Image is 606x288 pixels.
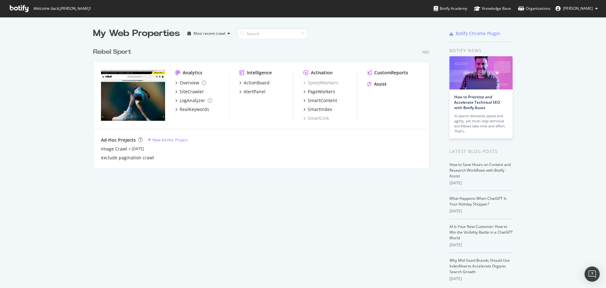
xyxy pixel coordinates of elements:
div: Knowledge Base [474,5,511,12]
span: Welcome back, [PERSON_NAME] ! [33,6,90,11]
div: CustomReports [374,70,408,76]
a: SiteCrawler [175,89,204,95]
div: Botify Chrome Plugin [456,30,500,37]
a: CustomReports [367,70,408,76]
a: SmartIndex [303,106,332,113]
div: Activation [311,70,333,76]
img: www.rebelsport.com.au [101,70,165,121]
a: ActionBoard [239,80,270,86]
div: RealKeywords [180,106,209,113]
div: grid [93,40,434,168]
div: SmartIndex [308,106,332,113]
a: How to Save Hours on Content and Research Workflows with Botify Assist [449,162,511,179]
div: SmartContent [308,97,337,104]
span: Johnathon Vonhoff [563,6,593,11]
a: PageWorkers [303,89,335,95]
a: [DATE] [132,146,144,151]
div: Pro [422,50,429,55]
div: Overview [180,80,199,86]
div: Assist [374,81,387,87]
a: exclude pagination crawl [101,155,154,161]
div: AI search demands speed and agility, yet multi-step technical workflows take time and effort. Tha... [454,113,508,134]
div: Botify Academy [434,5,467,12]
button: [PERSON_NAME] [550,3,603,14]
div: ActionBoard [244,80,270,86]
button: Most recent crawl [185,28,233,39]
div: Latest Blog Posts [449,148,513,155]
a: AlertPanel [239,89,265,95]
div: AlertPanel [244,89,265,95]
div: [DATE] [449,180,513,186]
div: [DATE] [449,276,513,282]
div: PageWorkers [308,89,335,95]
a: Overview [175,80,206,86]
a: RealKeywords [175,106,209,113]
a: SpeedWorkers [303,80,338,86]
a: SmartContent [303,97,337,104]
a: How to Prioritize and Accelerate Technical SEO with Botify Assist [454,94,500,110]
div: Organizations [518,5,550,12]
div: SiteCrawler [180,89,204,95]
div: My Web Properties [93,27,180,40]
a: Image Crawl [101,146,127,152]
div: Analytics [183,70,202,76]
div: Rebel Sport [93,47,131,57]
div: Botify news [449,47,513,54]
a: Assist [367,81,387,87]
div: Most recent crawl [193,32,225,35]
div: Open Intercom Messenger [585,267,600,282]
a: What Happens When ChatGPT Is Your Holiday Shopper? [449,196,507,207]
a: SmartLink [303,115,329,121]
div: Intelligence [247,70,272,76]
div: [DATE] [449,242,513,248]
a: Botify Chrome Plugin [449,30,500,37]
a: New Ad-Hoc Project [148,137,187,143]
img: How to Prioritize and Accelerate Technical SEO with Botify Assist [449,56,513,89]
div: Ad-Hoc Projects [101,137,136,143]
input: Search [238,28,307,39]
a: Why Mid-Sized Brands Should Use IndexNow to Accelerate Organic Search Growth [449,258,510,274]
a: AI Is Your New Customer: How to Win the Visibility Battle in a ChatGPT World [449,224,513,241]
div: [DATE] [449,208,513,214]
div: LogAnalyzer [180,97,205,104]
a: Rebel Sport [93,47,134,57]
div: New Ad-Hoc Project [152,137,187,143]
a: LogAnalyzer [175,97,212,104]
